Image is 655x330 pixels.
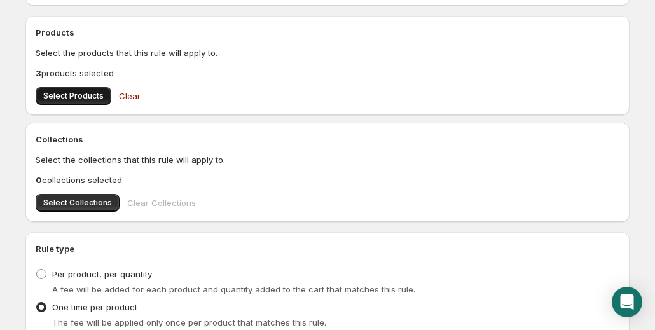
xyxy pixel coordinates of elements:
[36,174,619,186] p: collections selected
[36,68,41,78] b: 3
[52,317,326,327] span: The fee will be applied only once per product that matches this rule.
[43,198,112,208] span: Select Collections
[36,175,42,185] b: 0
[612,287,642,317] div: Open Intercom Messenger
[36,133,619,146] h2: Collections
[36,194,120,212] button: Select Collections
[52,302,137,312] span: One time per product
[36,67,619,79] p: products selected
[52,269,152,279] span: Per product, per quantity
[36,87,111,105] button: Select Products
[52,284,415,294] span: A fee will be added for each product and quantity added to the cart that matches this rule.
[36,153,619,166] p: Select the collections that this rule will apply to.
[36,242,619,255] h2: Rule type
[43,91,104,101] span: Select Products
[36,46,619,59] p: Select the products that this rule will apply to.
[111,83,148,109] button: Clear
[119,90,141,102] span: Clear
[36,26,619,39] h2: Products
